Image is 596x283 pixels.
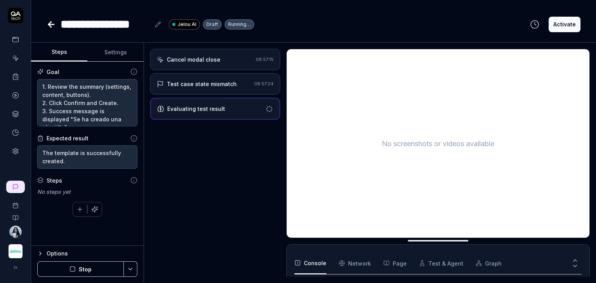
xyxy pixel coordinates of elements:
[203,19,222,29] div: Draft
[6,181,25,193] a: New conversation
[37,249,137,258] button: Options
[167,105,225,113] div: Evaluating test result
[256,57,274,62] time: 08:57:15
[295,252,326,274] button: Console
[31,43,87,62] button: Steps
[167,80,237,88] div: Test case state mismatch
[287,49,589,238] div: No screenshots or videos available
[37,261,124,277] button: Stop
[254,81,274,86] time: 08:57:24
[9,226,22,238] img: d3b8c0a4-b2ec-4016-942c-38cd9e66fe47.jpg
[476,252,502,274] button: Graph
[3,196,28,209] a: Book a call with us
[178,21,196,28] span: Jelou AI
[169,19,200,29] a: Jelou AI
[87,43,144,62] button: Settings
[549,17,580,32] button: Activate
[167,55,220,64] div: Cancel modal close
[47,249,137,258] div: Options
[225,19,254,29] div: Running…
[383,252,407,274] button: Page
[525,17,544,32] button: View version history
[339,252,371,274] button: Network
[9,244,23,258] img: Jelou AI Logo
[3,238,28,260] button: Jelou AI Logo
[47,134,88,142] div: Expected result
[47,176,62,185] div: Steps
[419,252,463,274] button: Test & Agent
[47,68,59,76] div: Goal
[3,209,28,221] a: Documentation
[37,188,137,196] div: No steps yet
